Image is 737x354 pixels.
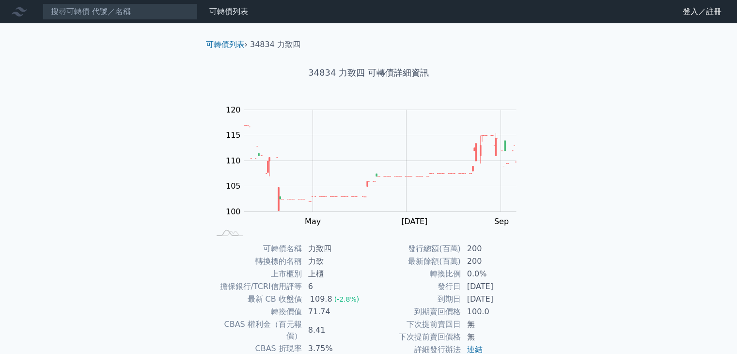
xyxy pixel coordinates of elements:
tspan: May [305,217,321,226]
td: [DATE] [461,293,528,306]
tspan: Sep [494,217,509,226]
a: 連結 [467,345,483,354]
td: 發行日 [369,280,461,293]
td: 8.41 [302,318,369,342]
td: 轉換價值 [210,306,302,318]
h1: 34834 力致四 可轉債詳細資訊 [198,66,539,80]
td: 到期日 [369,293,461,306]
g: Series [244,126,516,211]
td: 上櫃 [302,268,369,280]
td: CBAS 權利金（百元報價） [210,318,302,342]
g: Chart [220,105,531,226]
td: 力致 [302,255,369,268]
td: 無 [461,331,528,343]
tspan: 115 [226,130,241,140]
tspan: [DATE] [401,217,427,226]
a: 可轉債列表 [206,40,245,49]
td: 最新 CB 收盤價 [210,293,302,306]
td: 到期賣回價格 [369,306,461,318]
td: 力致四 [302,242,369,255]
td: 100.0 [461,306,528,318]
td: 轉換標的名稱 [210,255,302,268]
td: 轉換比例 [369,268,461,280]
tspan: 100 [226,207,241,216]
td: 下次提前賣回日 [369,318,461,331]
tspan: 120 [226,105,241,114]
a: 可轉債列表 [209,7,248,16]
li: 34834 力致四 [250,39,300,50]
tspan: 105 [226,181,241,191]
td: 最新餘額(百萬) [369,255,461,268]
td: 200 [461,255,528,268]
td: 200 [461,242,528,255]
div: 109.8 [308,293,334,305]
td: 可轉債名稱 [210,242,302,255]
td: 上市櫃別 [210,268,302,280]
td: 無 [461,318,528,331]
input: 搜尋可轉債 代號／名稱 [43,3,198,20]
td: 擔保銀行/TCRI信用評等 [210,280,302,293]
span: (-2.8%) [334,295,360,303]
td: 71.74 [302,306,369,318]
td: 0.0% [461,268,528,280]
td: 6 [302,280,369,293]
a: 登入／註冊 [675,4,729,19]
td: [DATE] [461,280,528,293]
td: 發行總額(百萬) [369,242,461,255]
td: 下次提前賣回價格 [369,331,461,343]
tspan: 110 [226,156,241,165]
li: › [206,39,248,50]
